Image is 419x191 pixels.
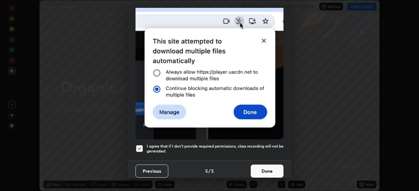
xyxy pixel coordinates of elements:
h4: / [209,167,210,174]
button: Done [251,165,283,178]
h5: I agree that if I don't provide required permissions, class recording will not be generated [147,144,283,154]
h4: 5 [205,167,208,174]
button: Previous [136,165,168,178]
h4: 5 [211,167,214,174]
